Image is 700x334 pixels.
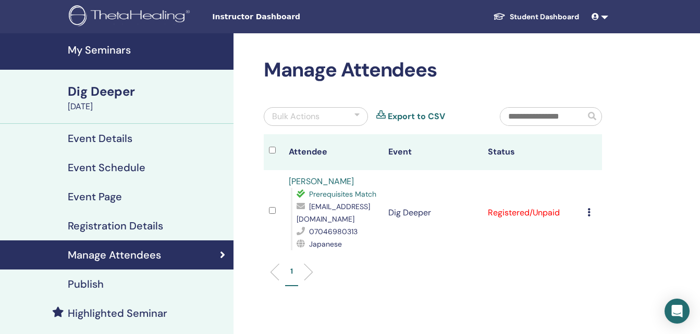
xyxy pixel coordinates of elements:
th: Event [383,134,483,170]
a: [PERSON_NAME] [289,176,354,187]
a: Export to CSV [388,110,445,123]
h4: Event Page [68,190,122,203]
img: graduation-cap-white.svg [493,12,506,21]
span: Instructor Dashboard [212,11,369,22]
span: [EMAIL_ADDRESS][DOMAIN_NAME] [297,202,370,224]
h4: Registration Details [68,220,163,232]
th: Attendee [284,134,383,170]
span: Japanese [309,239,342,249]
img: logo.png [69,5,193,29]
h4: Manage Attendees [68,249,161,261]
h4: Highlighted Seminar [68,307,167,319]
h2: Manage Attendees [264,58,602,82]
div: Bulk Actions [272,110,320,123]
div: Open Intercom Messenger [665,299,690,324]
span: Prerequisites Match [309,189,376,199]
td: Dig Deeper [383,170,483,255]
h4: Event Schedule [68,161,145,174]
a: Dig Deeper[DATE] [62,83,234,113]
a: Student Dashboard [485,7,587,27]
p: 1 [290,266,293,277]
span: 07046980313 [309,227,358,236]
div: Dig Deeper [68,83,227,100]
h4: Event Details [68,132,132,145]
div: [DATE] [68,100,227,113]
h4: Publish [68,278,104,290]
th: Status [483,134,582,170]
h4: My Seminars [68,44,227,56]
